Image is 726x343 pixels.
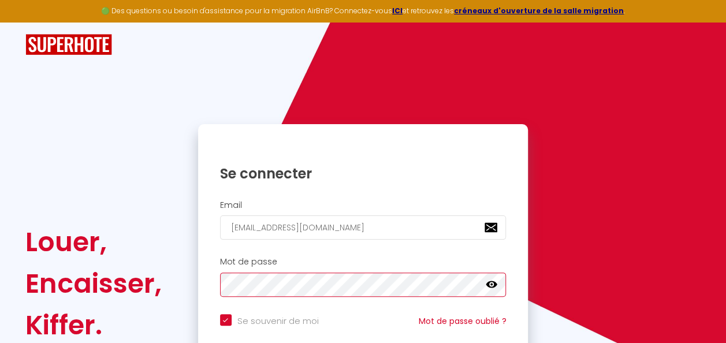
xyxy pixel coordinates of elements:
img: SuperHote logo [25,34,112,55]
input: Ton Email [220,215,507,240]
div: Encaisser, [25,263,162,304]
a: ICI [392,6,403,16]
h2: Mot de passe [220,257,507,267]
h2: Email [220,200,507,210]
a: créneaux d'ouverture de la salle migration [454,6,624,16]
div: Louer, [25,221,162,263]
button: Ouvrir le widget de chat LiveChat [9,5,44,39]
h1: Se connecter [220,165,507,182]
a: Mot de passe oublié ? [418,315,506,327]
